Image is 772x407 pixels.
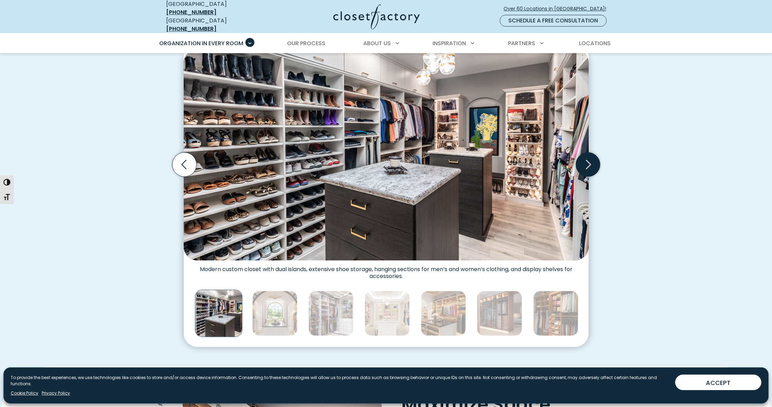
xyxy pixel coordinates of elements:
span: Our Process [287,39,325,47]
span: Locations [579,39,611,47]
a: Cookie Policy [11,390,38,396]
span: Over 60 Locations in [GEOGRAPHIC_DATA]! [504,5,612,12]
a: [PHONE_NUMBER] [166,8,216,16]
a: Over 60 Locations in [GEOGRAPHIC_DATA]! [503,3,612,15]
button: ACCEPT [675,375,761,390]
p: To provide the best experiences, we use technologies like cookies to store and/or access device i... [11,375,670,387]
img: Luxury walk-in custom closet contemporary glass-front wardrobe system in Rocky Mountain melamine ... [477,291,522,336]
div: [GEOGRAPHIC_DATA] [166,17,266,33]
img: Modern custom closet with dual islands, extensive shoe storage, hanging sections for men’s and wo... [184,49,589,260]
span: About Us [363,39,391,47]
img: Closet Factory Logo [333,4,420,29]
figcaption: Modern custom closet with dual islands, extensive shoe storage, hanging sections for men’s and wo... [184,260,589,280]
span: Organization in Every Room [159,39,243,47]
span: Partners [508,39,535,47]
button: Next slide [573,150,603,179]
a: [PHONE_NUMBER] [166,25,216,33]
img: Built-in custom closet Rustic Cherry melamine with glass shelving, angled shoe shelves, and tripl... [533,291,578,336]
img: Custom dressing room Rhapsody woodgrain system with illuminated wardrobe rods, angled shoe shelve... [421,291,466,336]
a: Schedule a Free Consultation [500,15,607,27]
img: Spacious custom walk-in closet with abundant wardrobe space, center island storage [252,291,297,336]
button: Previous slide [170,150,199,179]
nav: Primary Menu [154,34,618,53]
img: Custom walk-in closet with glass shelves, gold hardware, and white built-in drawers [308,291,354,336]
img: Modern custom closet with dual islands, extensive shoe storage, hanging sections for men’s and wo... [195,290,242,337]
a: Privacy Policy [42,390,70,396]
img: White walk-in closet with ornate trim and crown molding, featuring glass shelving [365,291,410,336]
span: Inspiration [433,39,466,47]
